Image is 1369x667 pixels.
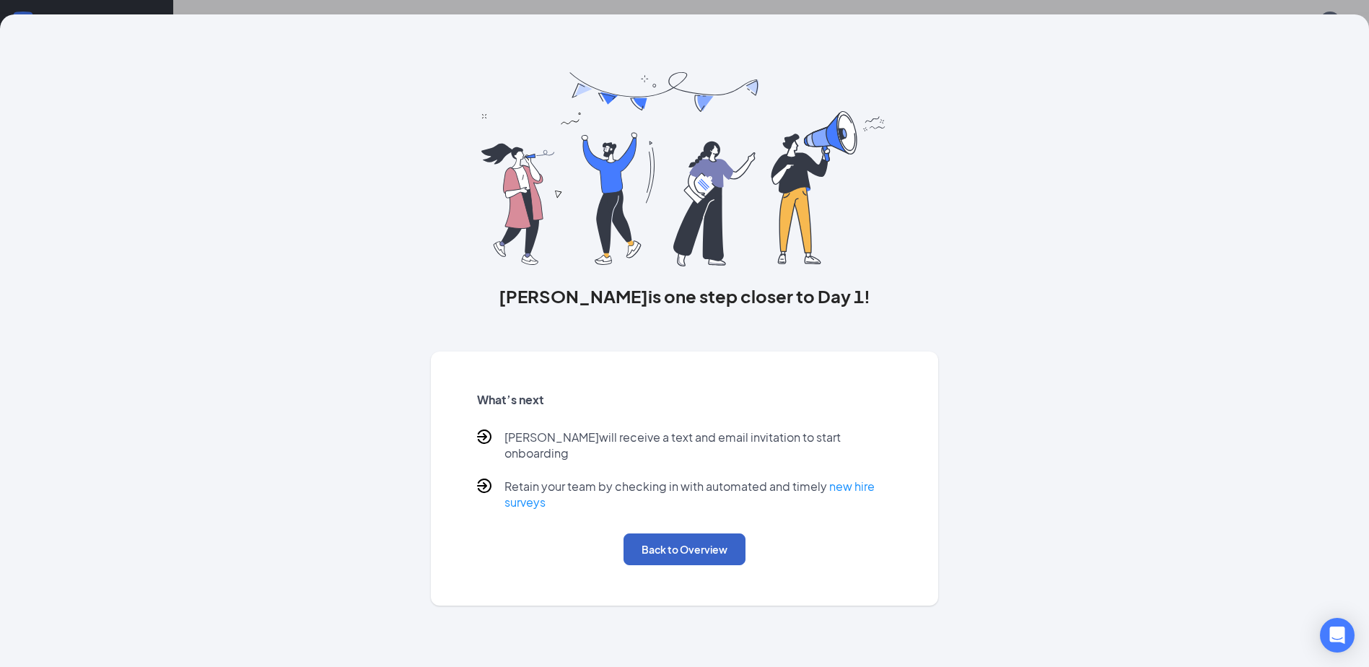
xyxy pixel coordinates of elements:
[477,392,893,408] h5: What’s next
[481,72,888,266] img: you are all set
[504,479,893,510] p: Retain your team by checking in with automated and timely
[1320,618,1355,653] div: Open Intercom Messenger
[504,479,875,510] a: new hire surveys
[504,430,893,461] p: [PERSON_NAME] will receive a text and email invitation to start onboarding
[624,533,745,565] button: Back to Overview
[431,284,939,308] h3: [PERSON_NAME] is one step closer to Day 1!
